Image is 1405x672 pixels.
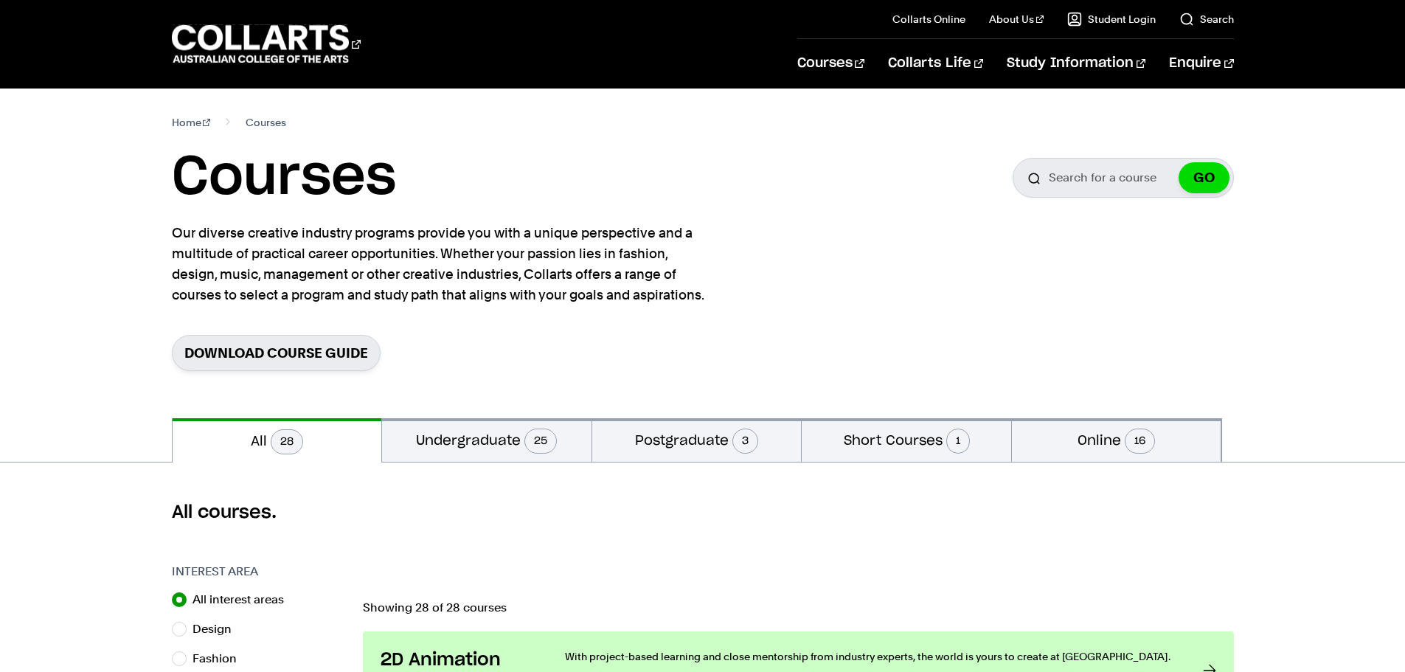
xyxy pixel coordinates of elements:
a: Collarts Online [892,12,965,27]
button: Undergraduate25 [382,418,592,462]
h3: 2D Animation [381,649,535,671]
p: Showing 28 of 28 courses [363,602,1234,614]
a: Student Login [1067,12,1156,27]
h1: Courses [172,145,396,211]
a: Download Course Guide [172,335,381,371]
a: About Us [989,12,1044,27]
span: 25 [524,429,557,454]
label: Fashion [192,648,249,669]
h3: Interest Area [172,563,348,581]
h2: All courses. [172,501,1234,524]
button: Online16 [1012,418,1221,462]
a: Home [172,112,211,133]
label: All interest areas [192,589,296,610]
a: Courses [797,39,864,88]
a: Enquire [1169,39,1233,88]
span: 16 [1125,429,1155,454]
label: Design [192,619,243,640]
button: All28 [173,418,382,463]
span: 28 [271,429,303,454]
button: Postgraduate3 [592,418,802,462]
span: Courses [246,112,286,133]
a: Collarts Life [888,39,983,88]
div: Go to homepage [172,23,361,65]
span: 1 [946,429,970,454]
p: With project-based learning and close mentorship from industry experts, the world is yours to cre... [565,649,1173,664]
button: GO [1179,162,1229,193]
a: Search [1179,12,1234,27]
input: Search for a course [1013,158,1234,198]
span: 3 [732,429,758,454]
button: Short Courses1 [802,418,1011,462]
p: Our diverse creative industry programs provide you with a unique perspective and a multitude of p... [172,223,710,305]
a: Study Information [1007,39,1145,88]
